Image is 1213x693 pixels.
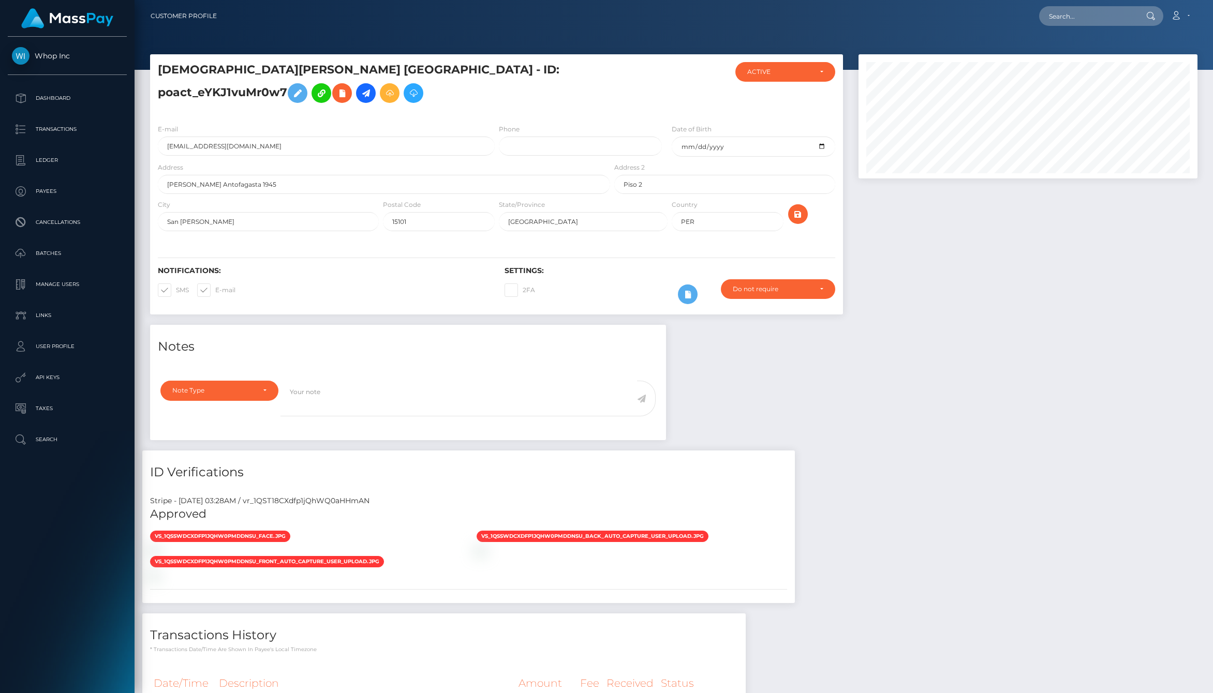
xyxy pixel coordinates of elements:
[150,571,158,580] img: vr_1QST18CXdfp1jQhWQ0aHHmANfile_1QST0PCXdfp1jQhWaPSWFEx5
[12,401,123,416] p: Taxes
[12,370,123,385] p: API Keys
[747,68,811,76] div: ACTIVE
[150,645,738,653] p: * Transactions date/time are shown in payee's local timezone
[721,279,835,299] button: Do not require
[12,47,29,65] img: Whop Inc
[8,116,127,142] a: Transactions
[12,153,123,168] p: Ledger
[383,200,421,209] label: Postal Code
[158,266,489,275] h6: Notifications:
[8,365,127,390] a: API Keys
[1039,6,1136,26] input: Search...
[150,506,787,522] h5: Approved
[8,51,127,61] span: Whop Inc
[158,125,178,134] label: E-mail
[12,246,123,261] p: Batches
[505,283,535,297] label: 2FA
[8,147,127,173] a: Ledger
[151,5,217,27] a: Customer Profile
[8,396,127,421] a: Taxes
[8,334,127,359] a: User Profile
[505,266,836,275] h6: Settings:
[158,163,183,172] label: Address
[672,125,712,134] label: Date of Birth
[150,531,290,542] span: vs_1QSSwDCXdfp1jQhW0PmDDNSU_face.jpg
[12,277,123,292] p: Manage Users
[672,200,698,209] label: Country
[197,283,235,297] label: E-mail
[12,308,123,323] p: Links
[150,626,738,644] h4: Transactions History
[158,338,658,356] h4: Notes
[160,381,278,400] button: Note Type
[158,283,189,297] label: SMS
[499,200,545,209] label: State/Province
[12,91,123,106] p: Dashboard
[12,122,123,137] p: Transactions
[477,531,708,542] span: vs_1QSSwDCXdfp1jQhW0PmDDNSU_back_auto_capture_user_upload.jpg
[614,163,645,172] label: Address 2
[21,8,113,28] img: MassPay Logo
[12,184,123,199] p: Payees
[8,178,127,204] a: Payees
[8,209,127,235] a: Cancellations
[8,85,127,111] a: Dashboard
[499,125,520,134] label: Phone
[8,427,127,453] a: Search
[8,272,127,297] a: Manage Users
[142,495,795,506] div: Stripe - [DATE] 03:28AM / vr_1QST18CXdfp1jQhWQ0aHHmAN
[150,556,384,567] span: vs_1QSSwDCXdfp1jQhW0PmDDNSU_front_auto_capture_user_upload.jpg
[12,215,123,230] p: Cancellations
[8,303,127,328] a: Links
[158,62,604,108] h5: [DEMOGRAPHIC_DATA][PERSON_NAME] [GEOGRAPHIC_DATA] - ID: poact_eYKJ1vuMr0w7
[158,200,170,209] label: City
[8,240,127,266] a: Batches
[172,386,255,395] div: Note Type
[150,463,787,481] h4: ID Verifications
[477,546,485,554] img: vr_1QST18CXdfp1jQhWQ0aHHmANfile_1QST0eCXdfp1jQhWBRceZ543
[733,285,811,293] div: Do not require
[12,339,123,354] p: User Profile
[735,62,835,82] button: ACTIVE
[356,83,376,103] a: Initiate Payout
[12,432,123,447] p: Search
[150,546,158,554] img: vr_1QST18CXdfp1jQhWQ0aHHmANfile_1QST11CXdfp1jQhWxwBim211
